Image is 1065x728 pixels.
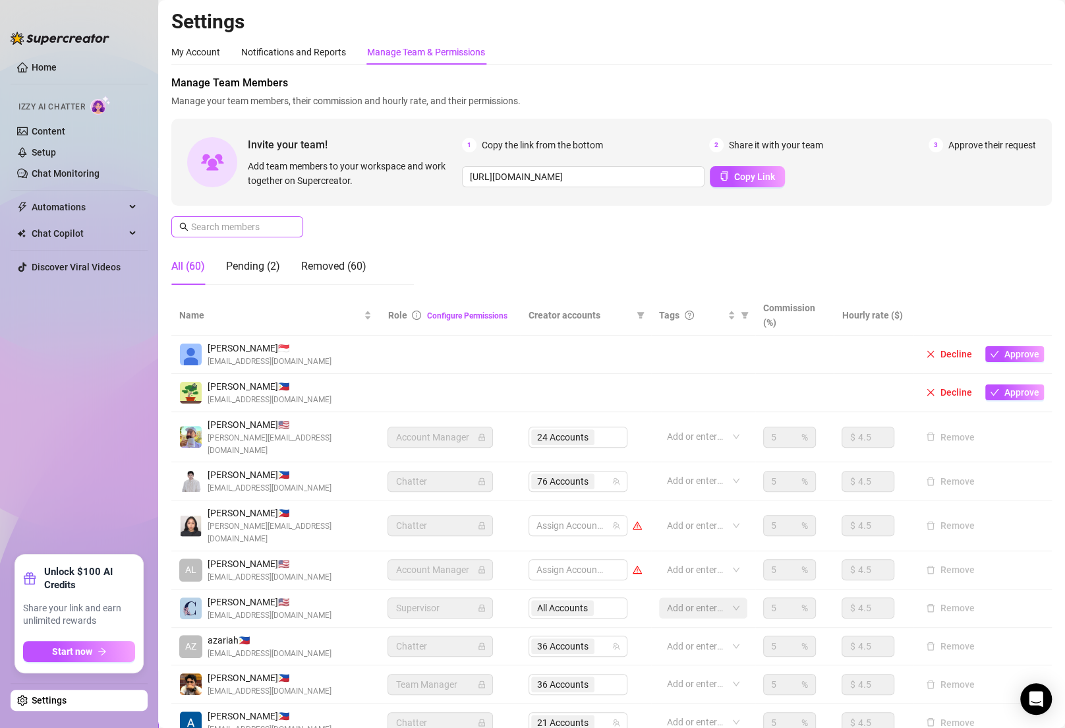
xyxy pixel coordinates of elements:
[185,639,196,653] span: AZ
[985,346,1044,362] button: Approve
[412,311,421,320] span: info-circle
[208,468,331,482] span: [PERSON_NAME] 🇵🇭
[208,685,331,698] span: [EMAIL_ADDRESS][DOMAIN_NAME]
[921,600,980,616] button: Remove
[921,429,980,445] button: Remove
[18,101,85,113] span: Izzy AI Chatter
[171,295,380,336] th: Name
[388,310,407,320] span: Role
[720,171,729,181] span: copy
[395,560,485,580] span: Account Manager
[180,344,202,365] img: Haydee Joy Gentiles
[180,597,202,619] img: Caylie Clarke
[179,222,188,231] span: search
[478,433,486,441] span: lock
[23,641,135,662] button: Start nowarrow-right
[921,346,977,362] button: Decline
[248,159,457,188] span: Add team members to your workspace and work together on Supercreator.
[531,473,594,489] span: 76 Accounts
[52,646,92,657] span: Start now
[921,562,980,578] button: Remove
[395,516,485,535] span: Chatter
[537,474,589,489] span: 76 Accounts
[734,171,775,182] span: Copy Link
[171,94,1052,108] span: Manage your team members, their commission and hourly rate, and their permissions.
[208,432,372,457] span: [PERSON_NAME][EMAIL_ADDRESS][DOMAIN_NAME]
[367,45,485,59] div: Manage Team & Permissions
[171,258,205,274] div: All (60)
[11,32,109,45] img: logo-BBDzfeDw.svg
[395,471,485,491] span: Chatter
[180,470,202,492] img: Paul Andrei Casupanan
[537,639,589,653] span: 36 Accounts
[208,595,331,609] span: [PERSON_NAME] 🇺🇸
[478,642,486,650] span: lock
[395,636,485,656] span: Chatter
[612,522,620,530] span: team
[191,220,285,234] input: Search members
[208,557,331,571] span: [PERSON_NAME] 🇺🇸
[208,520,372,545] span: [PERSON_NAME][EMAIL_ADDRESS][DOMAIN_NAME]
[1020,683,1052,715] div: Open Intercom Messenger
[729,138,823,152] span: Share it with your team
[185,562,196,577] span: AL
[180,515,202,537] img: Katrina Mendiola
[248,136,462,153] span: Invite your team!
[171,75,1052,91] span: Manage Team Members
[171,45,220,59] div: My Account
[90,96,111,115] img: AI Chatter
[208,609,331,622] span: [EMAIL_ADDRESS][DOMAIN_NAME]
[685,311,694,320] span: question-circle
[32,223,125,244] span: Chat Copilot
[921,473,980,489] button: Remove
[755,295,834,336] th: Commission (%)
[478,566,486,574] span: lock
[709,138,724,152] span: 2
[531,638,594,654] span: 36 Accounts
[710,166,785,187] button: Copy Link
[301,258,366,274] div: Removed (60)
[208,709,331,723] span: [PERSON_NAME] 🇵🇭
[395,598,485,618] span: Supervisor
[478,681,486,688] span: lock
[948,138,1036,152] span: Approve their request
[834,295,912,336] th: Hourly rate ($)
[426,311,507,320] a: Configure Permissions
[208,482,331,495] span: [EMAIL_ADDRESS][DOMAIN_NAME]
[1004,349,1039,359] span: Approve
[985,384,1044,400] button: Approve
[208,648,331,660] span: [EMAIL_ADDRESS][DOMAIN_NAME]
[990,388,999,397] span: check
[32,695,67,706] a: Settings
[32,197,125,218] span: Automations
[23,572,36,585] span: gift
[44,565,135,591] strong: Unlock $100 AI Credits
[612,642,620,650] span: team
[482,138,603,152] span: Copy the link from the bottom
[180,673,202,695] img: Jedidiah Flores
[940,349,972,359] span: Decline
[208,506,372,520] span: [PERSON_NAME] 🇵🇭
[478,477,486,485] span: lock
[529,308,631,322] span: Creator accounts
[32,126,65,136] a: Content
[17,229,26,238] img: Chat Copilot
[659,308,679,322] span: Tags
[208,633,331,648] span: azariah 🇵🇭
[921,638,980,654] button: Remove
[633,521,642,530] span: warning
[180,382,202,404] img: Juan Mutya
[32,62,57,73] a: Home
[926,349,935,359] span: close
[208,355,331,368] span: [EMAIL_ADDRESS][DOMAIN_NAME]
[462,138,476,152] span: 1
[32,147,56,158] a: Setup
[171,9,1052,34] h2: Settings
[929,138,943,152] span: 3
[741,311,749,319] span: filter
[98,647,107,656] span: arrow-right
[990,349,999,359] span: check
[23,602,135,628] span: Share your link and earn unlimited rewards
[478,604,486,612] span: lock
[940,387,972,398] span: Decline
